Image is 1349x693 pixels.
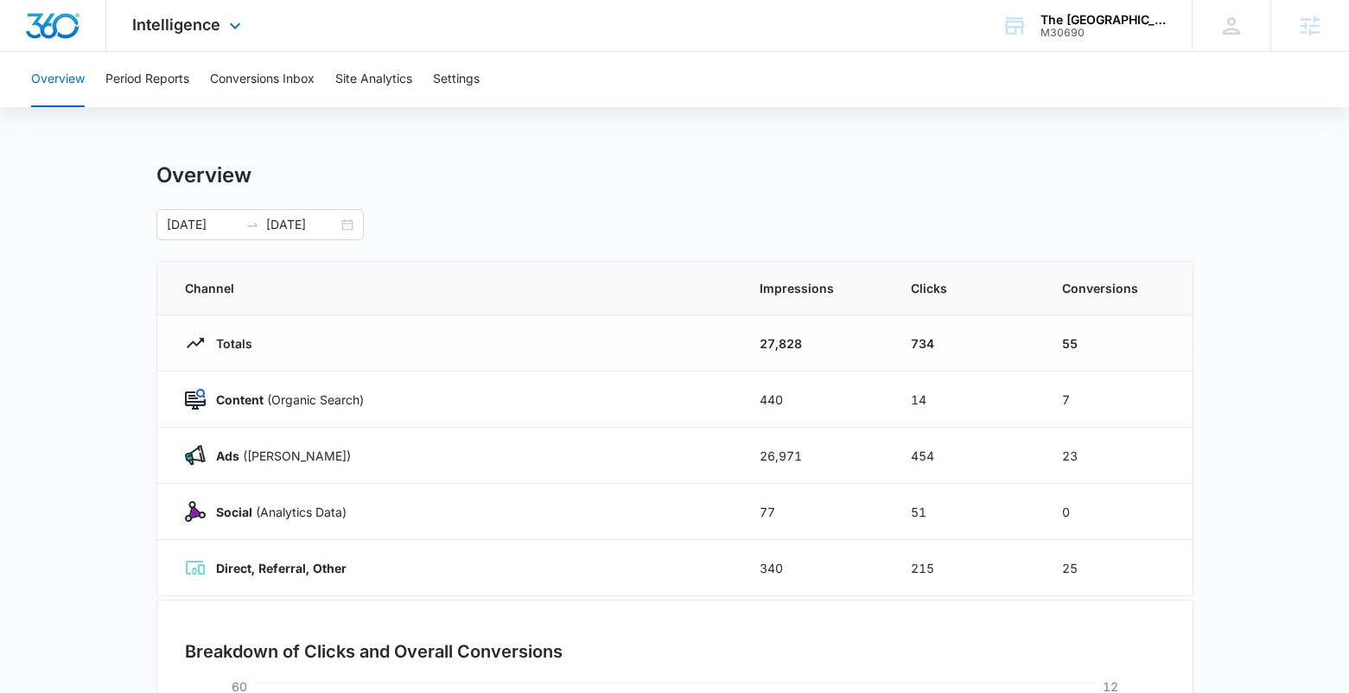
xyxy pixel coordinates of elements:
[156,162,251,188] h1: Overview
[890,540,1041,596] td: 215
[1041,372,1193,428] td: 7
[890,484,1041,540] td: 51
[890,372,1041,428] td: 14
[216,561,347,575] strong: Direct, Referral, Other
[1041,540,1193,596] td: 25
[760,279,869,297] span: Impressions
[890,428,1041,484] td: 454
[266,215,338,234] input: End date
[167,215,239,234] input: Start date
[1040,13,1167,27] div: account name
[185,639,563,664] h3: Breakdown of Clicks and Overall Conversions
[185,501,206,522] img: Social
[206,334,252,353] p: Totals
[739,315,890,372] td: 27,828
[105,52,189,107] button: Period Reports
[31,52,85,107] button: Overview
[890,315,1041,372] td: 734
[739,484,890,540] td: 77
[216,448,239,463] strong: Ads
[433,52,480,107] button: Settings
[185,389,206,410] img: Content
[245,218,259,232] span: swap-right
[739,540,890,596] td: 340
[911,279,1021,297] span: Clicks
[1040,27,1167,39] div: account id
[206,503,347,521] p: (Analytics Data)
[206,447,351,465] p: ([PERSON_NAME])
[245,218,259,232] span: to
[132,16,220,34] span: Intelligence
[1041,315,1193,372] td: 55
[206,391,364,409] p: (Organic Search)
[335,52,412,107] button: Site Analytics
[1062,279,1165,297] span: Conversions
[210,52,315,107] button: Conversions Inbox
[185,279,718,297] span: Channel
[216,392,264,407] strong: Content
[1041,428,1193,484] td: 23
[216,505,252,519] strong: Social
[185,445,206,466] img: Ads
[739,372,890,428] td: 440
[739,428,890,484] td: 26,971
[1041,484,1193,540] td: 0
